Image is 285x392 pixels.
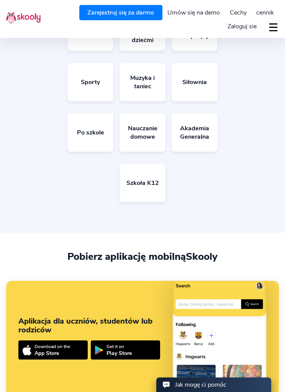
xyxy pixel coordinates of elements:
a: cennik [251,6,279,19]
a: Download on theApp Store [18,340,88,360]
a: Nauczanie domowe [120,113,165,152]
img: Skooly [6,11,41,24]
span: cennik [256,8,274,17]
button: dropdown menu [268,18,279,36]
a: Umów się na demo [162,6,225,19]
span: Zaloguj sie [228,22,257,31]
a: Siłownia [172,63,218,101]
a: Akademia Generalna [172,113,218,152]
a: Zaloguj sie [223,21,262,33]
a: Szkoła K12 [120,164,165,202]
img: icon-appstore [23,345,31,355]
span: Skooly [186,250,218,263]
div: Download on the [34,343,70,350]
div: Pobierz aplikację mobilną [6,251,279,262]
a: Sporty [67,63,113,101]
div: Aplikacja dla uczniów, studentów lub rodziców [18,317,160,334]
a: Zarejestruj się za darmo [79,5,163,20]
a: Cechy [225,6,252,19]
a: Muzyka i taniec [120,63,165,101]
a: Po szkole [67,113,113,152]
div: App Store [34,350,70,357]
